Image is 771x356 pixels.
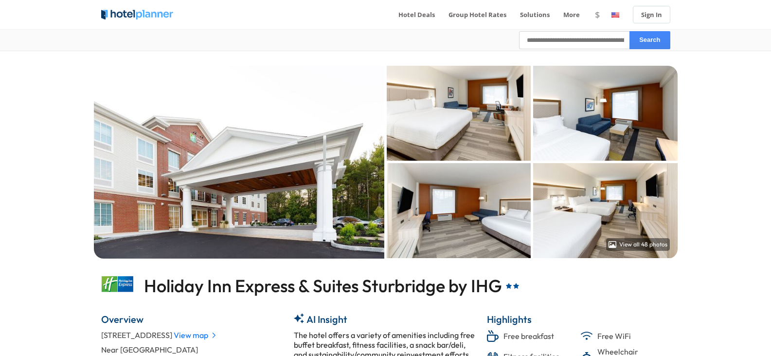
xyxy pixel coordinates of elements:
[101,345,198,355] div: Near [GEOGRAPHIC_DATA]
[734,335,739,342] span: ⇧
[606,238,670,251] a: View all 48 photos
[94,66,385,259] img: Featured
[306,313,347,325] div: AI Insight
[741,335,752,342] span: Top
[487,330,576,342] div: Free breakfast
[144,275,502,297] span: Holiday Inn Express & Suites Sturbridge by IHG
[487,313,532,325] div: Highlights
[533,163,677,258] img: Room
[387,163,531,258] img: Room
[619,241,667,248] span: View all 48 photos
[633,6,670,23] a: Sign In
[533,66,677,161] img: Room
[387,66,531,161] img: Room
[101,330,172,340] span: [STREET_ADDRESS]
[581,330,670,342] div: Free WiFi
[174,330,216,340] a: View map
[629,31,670,49] button: Search
[101,313,143,325] div: Overview
[101,268,134,301] img: Brand Logo For Holiday Inn Express & Suites Sturbridge by IHG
